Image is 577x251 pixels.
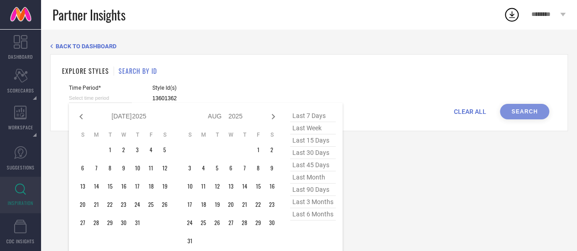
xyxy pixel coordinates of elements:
[210,198,224,211] td: Tue Aug 19 2025
[454,108,486,115] span: CLEAR ALL
[89,179,103,193] td: Mon Jul 14 2025
[251,198,265,211] td: Fri Aug 22 2025
[290,134,336,147] span: last 15 days
[62,66,109,76] h1: EXPLORE STYLES
[265,161,279,175] td: Sat Aug 09 2025
[224,161,238,175] td: Wed Aug 06 2025
[210,216,224,230] td: Tue Aug 26 2025
[117,143,130,157] td: Wed Jul 02 2025
[89,161,103,175] td: Mon Jul 07 2025
[158,143,172,157] td: Sat Jul 05 2025
[76,161,89,175] td: Sun Jul 06 2025
[103,216,117,230] td: Tue Jul 29 2025
[117,161,130,175] td: Wed Jul 09 2025
[144,131,158,138] th: Friday
[76,198,89,211] td: Sun Jul 20 2025
[76,216,89,230] td: Sun Jul 27 2025
[103,161,117,175] td: Tue Jul 08 2025
[117,216,130,230] td: Wed Jul 30 2025
[130,143,144,157] td: Thu Jul 03 2025
[89,216,103,230] td: Mon Jul 28 2025
[8,200,33,206] span: INSPIRATION
[117,131,130,138] th: Wednesday
[224,198,238,211] td: Wed Aug 20 2025
[130,198,144,211] td: Thu Jul 24 2025
[7,87,34,94] span: SCORECARDS
[290,196,336,208] span: last 3 months
[130,179,144,193] td: Thu Jul 17 2025
[210,179,224,193] td: Tue Aug 12 2025
[251,161,265,175] td: Fri Aug 08 2025
[238,131,251,138] th: Thursday
[103,179,117,193] td: Tue Jul 15 2025
[144,143,158,157] td: Fri Jul 04 2025
[183,234,197,248] td: Sun Aug 31 2025
[69,85,132,91] span: Time Period*
[89,198,103,211] td: Mon Jul 21 2025
[238,161,251,175] td: Thu Aug 07 2025
[144,198,158,211] td: Fri Jul 25 2025
[183,131,197,138] th: Sunday
[197,179,210,193] td: Mon Aug 11 2025
[158,198,172,211] td: Sat Jul 26 2025
[69,93,132,103] input: Select time period
[130,131,144,138] th: Thursday
[224,131,238,138] th: Wednesday
[290,110,336,122] span: last 7 days
[158,179,172,193] td: Sat Jul 19 2025
[103,198,117,211] td: Tue Jul 22 2025
[265,179,279,193] td: Sat Aug 16 2025
[251,179,265,193] td: Fri Aug 15 2025
[130,216,144,230] td: Thu Jul 31 2025
[117,179,130,193] td: Wed Jul 16 2025
[183,179,197,193] td: Sun Aug 10 2025
[290,147,336,159] span: last 30 days
[130,161,144,175] td: Thu Jul 10 2025
[265,198,279,211] td: Sat Aug 23 2025
[224,179,238,193] td: Wed Aug 13 2025
[197,161,210,175] td: Mon Aug 04 2025
[197,131,210,138] th: Monday
[224,216,238,230] td: Wed Aug 27 2025
[152,93,285,104] input: Enter comma separated style ids e.g. 12345, 67890
[238,198,251,211] td: Thu Aug 21 2025
[8,124,33,131] span: WORKSPACE
[76,131,89,138] th: Sunday
[504,6,520,23] div: Open download list
[238,216,251,230] td: Thu Aug 28 2025
[290,171,336,184] span: last month
[210,131,224,138] th: Tuesday
[251,216,265,230] td: Fri Aug 29 2025
[265,216,279,230] td: Sat Aug 30 2025
[6,238,35,245] span: CDC INSIGHTS
[8,53,33,60] span: DASHBOARD
[119,66,157,76] h1: SEARCH BY ID
[117,198,130,211] td: Wed Jul 23 2025
[158,161,172,175] td: Sat Jul 12 2025
[76,179,89,193] td: Sun Jul 13 2025
[251,143,265,157] td: Fri Aug 01 2025
[103,143,117,157] td: Tue Jul 01 2025
[89,131,103,138] th: Monday
[183,216,197,230] td: Sun Aug 24 2025
[144,161,158,175] td: Fri Jul 11 2025
[103,131,117,138] th: Tuesday
[76,111,87,122] div: Previous month
[56,43,116,50] span: BACK TO DASHBOARD
[290,184,336,196] span: last 90 days
[183,198,197,211] td: Sun Aug 17 2025
[265,131,279,138] th: Saturday
[183,161,197,175] td: Sun Aug 03 2025
[210,161,224,175] td: Tue Aug 05 2025
[52,5,125,24] span: Partner Insights
[50,43,568,50] div: Back TO Dashboard
[158,131,172,138] th: Saturday
[290,208,336,220] span: last 6 months
[290,122,336,134] span: last week
[197,216,210,230] td: Mon Aug 25 2025
[238,179,251,193] td: Thu Aug 14 2025
[251,131,265,138] th: Friday
[144,179,158,193] td: Fri Jul 18 2025
[152,85,285,91] span: Style Id(s)
[265,143,279,157] td: Sat Aug 02 2025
